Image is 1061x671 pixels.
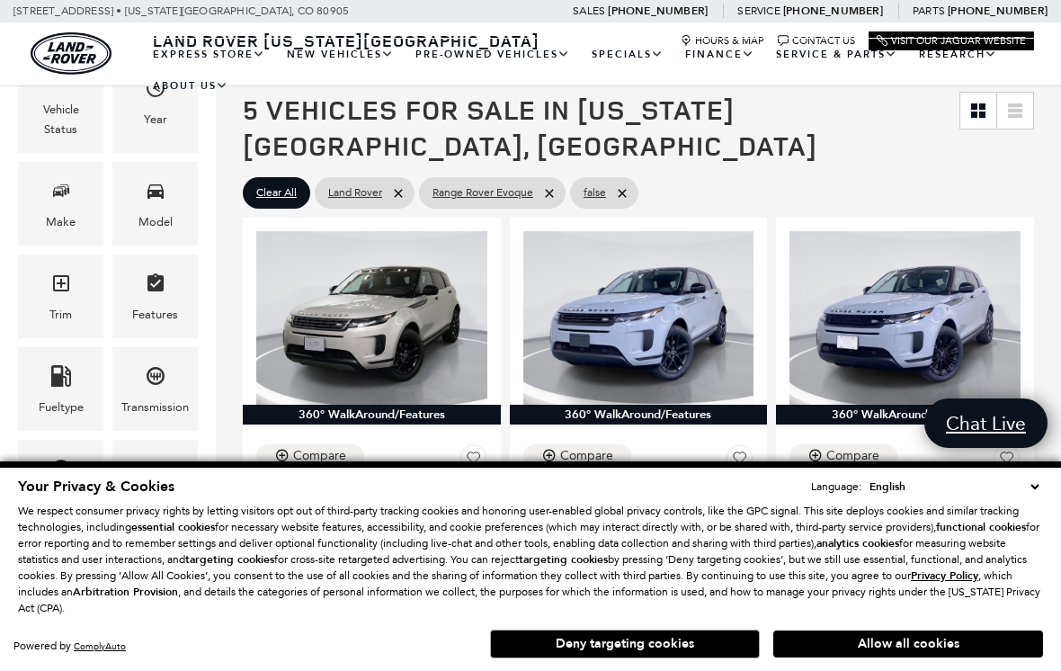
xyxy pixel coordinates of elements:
span: Fueltype [50,361,72,398]
div: EngineEngine [112,440,198,523]
span: Chat Live [937,411,1035,435]
span: 5 Vehicles for Sale in [US_STATE][GEOGRAPHIC_DATA], [GEOGRAPHIC_DATA] [243,91,817,164]
a: Specials [581,39,674,70]
a: Visit Our Jaguar Website [877,35,1026,47]
img: 2025 LAND ROVER Range Rover Evoque S [789,231,1021,404]
span: Sales [573,4,605,17]
div: FeaturesFeatures [112,255,198,338]
div: MileageMileage [18,440,103,523]
a: New Vehicles [276,39,405,70]
span: Service [737,4,780,17]
div: ModelModel [112,162,198,246]
div: 360° WalkAround/Features [510,405,768,425]
a: [STREET_ADDRESS] • [US_STATE][GEOGRAPHIC_DATA], CO 80905 [13,4,349,17]
div: MakeMake [18,162,103,246]
a: Pre-Owned Vehicles [405,39,581,70]
a: land-rover [31,32,111,75]
span: Mileage [50,453,72,490]
span: Land Rover [US_STATE][GEOGRAPHIC_DATA] [153,30,539,51]
strong: targeting cookies [519,552,608,567]
a: About Us [142,70,239,102]
span: Model [145,175,166,212]
div: 360° WalkAround/Features [243,405,501,425]
div: FueltypeFueltype [18,347,103,431]
div: VehicleVehicle Status [18,49,103,153]
a: Privacy Policy [911,569,978,582]
div: 360° WalkAround/Features [776,405,1034,425]
img: 2026 LAND ROVER Range Rover Evoque S [256,231,487,404]
strong: functional cookies [936,520,1026,534]
a: Service & Parts [765,39,908,70]
nav: Main Navigation [142,39,1034,102]
a: Chat Live [924,398,1048,448]
button: Save Vehicle [727,444,753,479]
button: Compare Vehicle [789,444,897,468]
div: YearYear [112,49,198,153]
div: TrimTrim [18,255,103,338]
a: [PHONE_NUMBER] [948,4,1048,18]
img: 2025 LAND ROVER Range Rover Evoque S [523,231,754,404]
div: Compare [293,448,346,464]
a: Land Rover [US_STATE][GEOGRAPHIC_DATA] [142,30,550,51]
a: ComplyAuto [74,640,126,652]
span: Engine [145,453,166,490]
a: Hours & Map [681,35,764,47]
a: Research [908,39,1008,70]
button: Save Vehicle [460,444,487,479]
a: [PHONE_NUMBER] [783,4,883,18]
button: Compare Vehicle [256,444,364,468]
span: Transmission [145,361,166,398]
strong: targeting cookies [185,552,274,567]
select: Language Select [865,478,1043,496]
a: Finance [674,39,765,70]
button: Deny targeting cookies [490,630,760,658]
button: Compare Vehicle [523,444,631,468]
span: Make [50,175,72,212]
span: false [584,182,606,204]
strong: analytics cookies [816,536,899,550]
span: Land Rover [328,182,382,204]
div: Make [46,212,76,232]
div: Transmission [121,398,189,417]
strong: essential cookies [131,520,215,534]
div: Trim [49,305,72,325]
span: Features [145,268,166,305]
div: Fueltype [39,398,84,417]
a: EXPRESS STORE [142,39,276,70]
u: Privacy Policy [911,568,978,583]
div: Powered by [13,640,126,652]
p: We respect consumer privacy rights by letting visitors opt out of third-party tracking cookies an... [18,503,1043,616]
span: Parts [913,4,945,17]
div: Vehicle Status [31,100,90,139]
div: Model [138,212,173,232]
div: Compare [560,448,613,464]
a: Contact Us [778,35,855,47]
div: Compare [826,448,879,464]
span: Range Rover Evoque [432,182,533,204]
span: Trim [50,268,72,305]
div: Language: [811,481,861,492]
a: [PHONE_NUMBER] [608,4,708,18]
img: Land Rover [31,32,111,75]
div: Features [132,305,178,325]
button: Allow all cookies [773,631,1043,658]
div: TransmissionTransmission [112,347,198,431]
div: Year [144,110,167,130]
strong: Arbitration Provision [73,585,178,599]
span: Your Privacy & Cookies [18,477,174,497]
span: Clear All [256,182,297,204]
